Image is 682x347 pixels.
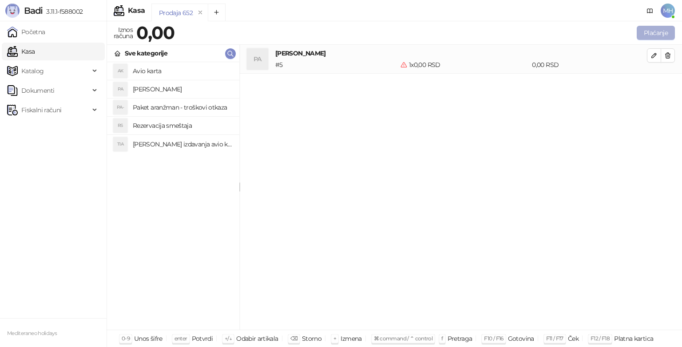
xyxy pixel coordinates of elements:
span: F12 / F18 [591,335,610,342]
span: ⌘ command / ⌃ control [374,335,433,342]
div: Unos šifre [134,333,163,344]
span: ⌫ [290,335,297,342]
h4: [PERSON_NAME] [275,48,647,58]
small: Mediteraneo holidays [7,330,57,336]
span: Dokumenti [21,82,54,99]
span: F11 / F17 [546,335,563,342]
button: Add tab [208,4,226,21]
span: Fiskalni računi [21,101,61,119]
h4: Paket aranžman - troškovi otkaza [133,100,232,114]
h4: [PERSON_NAME] [133,82,232,96]
button: remove [194,9,206,16]
strong: 0,00 [136,22,174,43]
span: Badi [24,5,43,16]
h4: Avio karta [133,64,232,78]
img: Logo [5,4,20,18]
span: + [333,335,336,342]
span: F10 / F16 [484,335,503,342]
div: PA [247,48,268,70]
div: Prodaja 652 [159,8,193,18]
h4: [PERSON_NAME] izdavanja avio karta [133,137,232,151]
div: Sve kategorije [125,48,167,58]
div: AK [113,64,127,78]
div: # 5 [274,60,399,70]
span: MH [661,4,675,18]
div: Izmena [341,333,361,344]
a: Početna [7,23,45,41]
div: 1 x 0,00 RSD [399,60,531,70]
span: Katalog [21,62,44,80]
div: RS [113,118,127,133]
a: Kasa [7,43,35,60]
div: TIA [113,137,127,151]
span: ↑/↓ [225,335,232,342]
div: Platna kartica [614,333,653,344]
div: Odabir artikala [236,333,278,344]
div: Iznos računa [112,24,135,42]
div: PA- [113,100,127,114]
span: 3.11.1-f588002 [43,8,83,16]
div: Storno [302,333,321,344]
a: Dokumentacija [643,4,657,18]
button: Plaćanje [637,26,675,40]
span: 0-9 [122,335,130,342]
div: 0,00 RSD [530,60,649,70]
div: Potvrdi [192,333,213,344]
div: Ček [568,333,579,344]
div: PA [113,82,127,96]
span: f [441,335,443,342]
span: enter [174,335,187,342]
div: grid [107,62,239,330]
div: Gotovina [508,333,534,344]
div: Pretraga [448,333,472,344]
div: Kasa [128,7,145,14]
h4: Rezervacija smeštaja [133,118,232,133]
